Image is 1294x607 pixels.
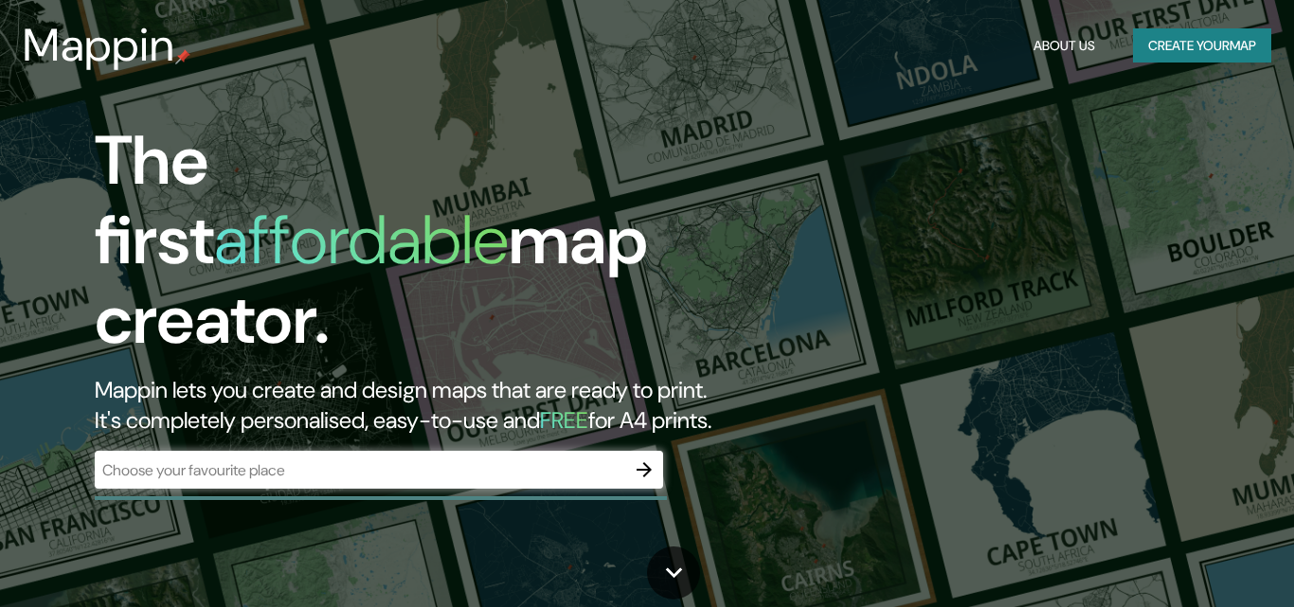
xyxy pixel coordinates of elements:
button: Create yourmap [1133,28,1271,63]
img: mappin-pin [175,49,190,64]
h2: Mappin lets you create and design maps that are ready to print. It's completely personalised, eas... [95,375,742,436]
input: Choose your favourite place [95,459,625,481]
button: About Us [1026,28,1103,63]
h1: The first map creator. [95,121,742,375]
h1: affordable [214,196,509,284]
h5: FREE [540,405,588,435]
h3: Mappin [23,19,175,72]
